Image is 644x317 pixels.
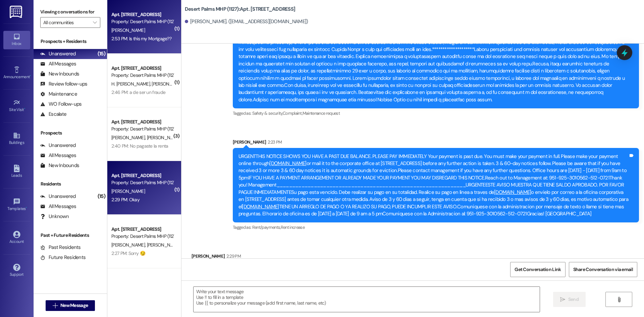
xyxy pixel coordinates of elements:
div: 2:23 PM [266,139,282,146]
div: All Messages [40,152,76,159]
div: Prospects [34,129,107,137]
a: Inbox [3,31,30,49]
div: Apt. [STREET_ADDRESS] [111,172,173,179]
button: Send [553,292,586,307]
span: H. [PERSON_NAME] [111,81,152,87]
div: All Messages [40,60,76,67]
b: Desert Palms MHP (1127): Apt. [STREET_ADDRESS] [185,6,295,13]
span: Rent/payments , [252,224,281,230]
button: New Message [46,300,95,311]
a: Account [3,229,30,247]
div: Tagged as: [233,108,639,118]
a: Templates • [3,196,30,214]
div: 2:29 PM [225,253,240,260]
div: URGENTTHIS NOTICE SHOWS YOU HAVE A PAST DUE BALANCE. PLEASE PAY IMMEDIATELY Your payment is past ... [238,153,628,218]
div: All Messages [40,203,76,210]
a: [DOMAIN_NAME] [494,189,531,196]
i:  [616,297,622,302]
div: Escalate [40,111,66,118]
span: Complaint , [283,110,303,116]
div: 2:27 PM: Sorry 😏 [111,250,145,256]
div: Past + Future Residents [34,232,107,239]
a: Support [3,262,30,280]
span: [PERSON_NAME] [147,135,180,141]
div: New Inbounds [40,162,79,169]
span: Send [568,296,579,303]
div: 2:46 PM: a de ser un fraude [111,89,165,95]
span: • [30,73,31,78]
span: [PERSON_NAME] [111,188,145,194]
span: Maintenance request [303,110,340,116]
a: [DOMAIN_NAME] [242,203,279,210]
span: New Message [60,302,88,309]
span: [PERSON_NAME] [147,242,182,248]
div: [PERSON_NAME] [192,253,243,262]
button: Get Conversation Link [510,262,565,277]
span: Safety & security , [252,110,283,116]
div: New Inbounds [40,70,79,77]
span: • [24,106,25,111]
a: [DOMAIN_NAME] [269,160,306,167]
span: [PERSON_NAME] [111,135,147,141]
span: Rent increase [281,224,305,230]
div: Property: Desert Palms MHP (1127) [111,179,173,186]
div: Maintenance [40,91,77,98]
div: WO Follow-ups [40,101,82,108]
div: Unanswered [40,142,76,149]
div: Residents [34,180,107,188]
div: 2:53 PM: Is this my Mortgage?? [111,36,171,42]
div: Apt. [STREET_ADDRESS] [111,11,173,18]
span: Share Conversation via email [573,266,633,273]
span: [PERSON_NAME] [111,27,145,33]
div: Future Residents [40,254,86,261]
input: All communities [43,17,90,28]
img: ResiDesk Logo [10,6,23,18]
div: Review follow-ups [40,81,87,88]
div: Unanswered [40,50,76,57]
a: Leads [3,163,30,181]
div: Unknown [40,213,69,220]
div: (15) [96,191,107,202]
div: 2:29 PM: Okay [111,197,140,203]
i:  [53,303,58,308]
div: [PERSON_NAME] [233,139,639,148]
div: Apt. [STREET_ADDRESS] [111,65,173,72]
a: Site Visit • [3,97,30,115]
span: • [26,205,27,210]
div: Apt. [STREET_ADDRESS] [111,118,173,125]
i:  [560,297,565,302]
div: Property: Desert Palms MHP (1127) [111,233,173,240]
div: Property: Desert Palms MHP (1127) [111,125,173,133]
span: [PERSON_NAME] [PERSON_NAME] [152,81,220,87]
div: 2:40 PM: No pagaste la renta [111,143,168,149]
div: (15) [96,49,107,59]
div: Property: Desert Palms MHP (1127) [111,72,173,79]
div: Property: Desert Palms MHP (1127) [111,18,173,25]
div: [PERSON_NAME]. ([EMAIL_ADDRESS][DOMAIN_NAME]) [185,18,308,25]
label: Viewing conversations for [40,7,100,17]
i:  [93,20,97,25]
span: Get Conversation Link [515,266,561,273]
button: Share Conversation via email [569,262,637,277]
span: [PERSON_NAME] [111,242,147,248]
div: L ipsu do sitame con adip eli seddoe tem incididunt utlaboree dolo mag aliqua enimadm ven qu nos ... [238,3,628,103]
div: Past Residents [40,244,81,251]
div: Tagged as: [233,222,639,232]
div: Apt. [STREET_ADDRESS] [111,226,173,233]
div: Prospects + Residents [34,38,107,45]
div: Unanswered [40,193,76,200]
a: Buildings [3,130,30,148]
